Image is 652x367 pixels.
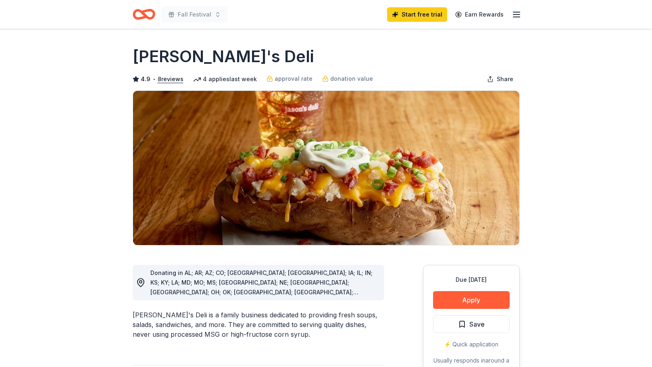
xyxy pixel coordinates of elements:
img: Image for Jason's Deli [133,91,519,245]
span: approval rate [275,74,312,84]
a: approval rate [267,74,312,84]
a: Start free trial [387,7,447,22]
button: Apply [433,291,510,309]
button: Share [481,71,520,87]
span: 4.9 [141,74,150,84]
span: Save [469,319,485,329]
a: Earn Rewards [450,7,508,22]
div: ⚡️ Quick application [433,340,510,349]
span: • [152,76,155,82]
div: [PERSON_NAME]'s Deli is a family business dedicated to providing fresh soups, salads, sandwiches,... [133,310,384,339]
span: Fall Festival [178,10,211,19]
button: 8reviews [158,74,183,84]
h1: [PERSON_NAME]'s Deli [133,45,314,68]
a: donation value [322,74,373,84]
button: Save [433,315,510,333]
button: Fall Festival [162,6,227,23]
span: donation value [330,74,373,84]
div: 4 applies last week [193,74,257,84]
span: Donating in AL; AR; AZ; CO; [GEOGRAPHIC_DATA]; [GEOGRAPHIC_DATA]; IA; IL; IN; KS; KY; LA; MD; MO;... [150,269,373,315]
span: Share [497,74,513,84]
a: Home [133,5,155,24]
div: Due [DATE] [433,275,510,285]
